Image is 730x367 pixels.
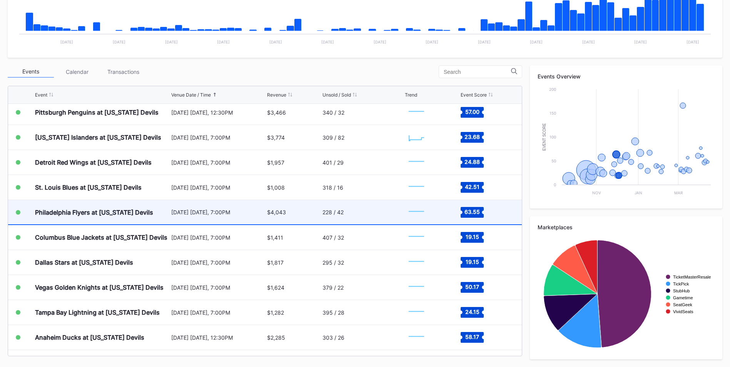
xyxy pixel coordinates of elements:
[538,224,715,230] div: Marketplaces
[405,228,428,247] svg: Chart title
[687,40,699,44] text: [DATE]
[267,134,285,141] div: $3,774
[464,158,480,165] text: 24.88
[322,134,344,141] div: 309 / 82
[322,259,344,266] div: 295 / 32
[592,190,601,195] text: Nov
[171,209,265,215] div: [DATE] [DATE], 7:00PM
[322,92,351,98] div: Unsold / Sold
[267,209,286,215] div: $4,043
[374,40,386,44] text: [DATE]
[530,40,543,44] text: [DATE]
[465,334,479,340] text: 58.17
[549,87,556,92] text: 200
[538,85,715,201] svg: Chart title
[551,158,556,163] text: 50
[171,92,211,98] div: Venue Date / Time
[171,284,265,291] div: [DATE] [DATE], 7:00PM
[267,334,285,341] div: $2,285
[582,40,595,44] text: [DATE]
[322,284,344,291] div: 379 / 22
[405,278,428,297] svg: Chart title
[171,259,265,266] div: [DATE] [DATE], 7:00PM
[322,234,344,241] div: 407 / 32
[171,134,265,141] div: [DATE] [DATE], 7:00PM
[171,309,265,316] div: [DATE] [DATE], 7:00PM
[444,69,511,75] input: Search
[673,289,690,293] text: StubHub
[405,253,428,272] svg: Chart title
[322,159,344,166] div: 401 / 29
[465,284,479,290] text: 50.17
[54,66,100,78] div: Calendar
[464,133,480,140] text: 23.68
[35,158,152,166] div: Detroit Red Wings at [US_STATE] Devils
[267,184,285,191] div: $1,008
[465,183,479,190] text: 42.51
[405,92,417,98] div: Trend
[538,73,715,80] div: Events Overview
[267,234,283,241] div: $1,411
[171,159,265,166] div: [DATE] [DATE], 7:00PM
[171,184,265,191] div: [DATE] [DATE], 7:00PM
[35,133,161,141] div: [US_STATE] Islanders at [US_STATE] Devils
[8,66,54,78] div: Events
[674,190,683,195] text: Mar
[673,282,689,286] text: TickPick
[405,153,428,172] svg: Chart title
[550,111,556,115] text: 150
[322,309,344,316] div: 395 / 28
[267,92,286,98] div: Revenue
[322,209,344,215] div: 228 / 42
[405,103,428,122] svg: Chart title
[322,184,343,191] div: 318 / 16
[465,234,479,240] text: 19.15
[405,203,428,222] svg: Chart title
[35,183,142,191] div: St. Louis Blues at [US_STATE] Devils
[465,259,479,265] text: 19.15
[465,309,479,315] text: 24.15
[267,159,284,166] div: $1,957
[405,328,428,347] svg: Chart title
[405,178,428,197] svg: Chart title
[550,135,556,139] text: 100
[35,309,160,316] div: Tampa Bay Lightning at [US_STATE] Devils
[35,234,167,241] div: Columbus Blue Jackets at [US_STATE] Devils
[405,303,428,322] svg: Chart title
[465,108,479,115] text: 57.00
[267,309,284,316] div: $1,282
[171,334,265,341] div: [DATE] [DATE], 12:30PM
[673,302,692,307] text: SeatGeek
[269,40,282,44] text: [DATE]
[426,40,438,44] text: [DATE]
[217,40,230,44] text: [DATE]
[478,40,491,44] text: [DATE]
[35,108,159,116] div: Pittsburgh Penguins at [US_STATE] Devils
[113,40,125,44] text: [DATE]
[165,40,178,44] text: [DATE]
[322,334,344,341] div: 303 / 26
[322,109,344,116] div: 340 / 32
[634,40,647,44] text: [DATE]
[35,209,153,216] div: Philadelphia Flyers at [US_STATE] Devils
[673,295,693,300] text: Gametime
[267,259,284,266] div: $1,817
[267,109,286,116] div: $3,466
[60,40,73,44] text: [DATE]
[542,123,546,151] text: Event Score
[35,334,144,341] div: Anaheim Ducks at [US_STATE] Devils
[321,40,334,44] text: [DATE]
[35,259,133,266] div: Dallas Stars at [US_STATE] Devils
[635,190,642,195] text: Jan
[405,128,428,147] svg: Chart title
[673,309,693,314] text: VividSeats
[35,92,47,98] div: Event
[538,236,715,352] svg: Chart title
[673,275,711,279] text: TicketMasterResale
[267,284,284,291] div: $1,624
[171,234,265,241] div: [DATE] [DATE], 7:00PM
[35,284,164,291] div: Vegas Golden Knights at [US_STATE] Devils
[464,208,480,215] text: 63.55
[100,66,146,78] div: Transactions
[554,182,556,187] text: 0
